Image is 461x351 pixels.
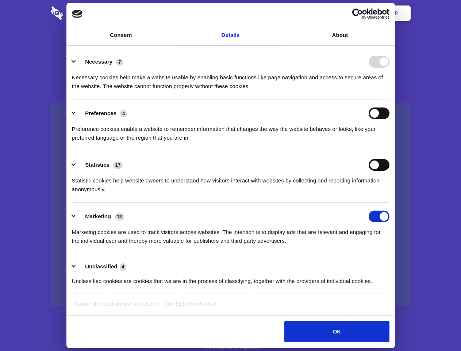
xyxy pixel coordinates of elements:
a: Contact [296,2,330,24]
span: 4 [120,263,127,271]
button: Preferences (4) [72,107,132,119]
img: logo-wordmark-white-trans-d4663122ce5f474addd5e946df7df03e33cb6a1c49d2221995e7729f52c070b2.svg [51,6,113,20]
a: Details [176,25,285,45]
div: Cookie declaration last updated on [DATE] by [68,299,393,314]
a: Login [331,2,363,24]
span: 13 [115,213,124,220]
a: Consent [66,25,176,45]
img: logo [72,10,83,18]
span: 17 [113,162,123,169]
a: Pricing [214,2,246,24]
a: Wistia video thumbnail [51,103,411,306]
label: Necessary [85,58,112,65]
a: About [285,25,395,45]
button: Statistics (17) [72,159,127,171]
div: Necessary cookies help make a website usable by enabling basic functions like page navigation and... [72,68,389,91]
span: 7 [116,58,123,66]
div: Unclassified cookies are cookies that we are in the process of classifying, together with the pro... [72,271,389,286]
button: Unclassified (4) [72,262,131,271]
button: Necessary (7) [72,56,128,68]
h1: Eliminate Slack Data Loss. [51,33,411,59]
h4: Auto-redaction of sensitive data, encrypted data sharing and self-destructing private chats. Shar... [51,67,411,91]
div: Statistic cookies help website owners to understand how visitors interact with websites by collec... [72,171,389,194]
div: Preference cookies enable a website to remember information that changes the way the website beha... [72,119,389,142]
div: Marketing cookies are used to track visitors across websites. The intention is to display ads tha... [72,222,389,245]
button: OK [284,321,389,342]
label: Statistics [85,162,110,168]
span: 4 [120,110,127,117]
a: Cookiebot [189,301,217,307]
iframe: Drift Widget Chat Controller [424,314,452,342]
a: Usercentrics Cookiebot - opens in a new window [326,8,389,19]
label: Marketing [85,213,111,219]
label: Preferences [85,110,116,116]
button: Marketing (13) [72,211,129,222]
